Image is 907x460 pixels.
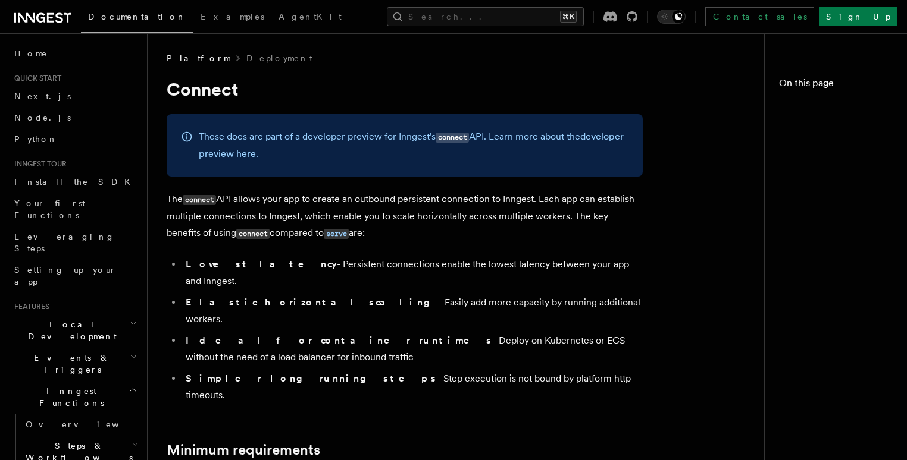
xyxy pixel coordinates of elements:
strong: Ideal for container runtimes [186,335,493,346]
a: Node.js [10,107,140,128]
span: Features [10,302,49,311]
span: Documentation [88,12,186,21]
strong: Simpler long running steps [186,373,437,384]
span: Local Development [10,319,130,342]
a: Next.js [10,86,140,107]
a: Documentation [81,4,193,33]
a: Python [10,128,140,150]
span: AgentKit [279,12,342,21]
span: Events & Triggers [10,352,130,376]
span: Platform [167,52,230,64]
li: - Deploy on Kubernetes or ECS without the need of a load balancer for inbound traffic [182,332,643,366]
a: Deployment [246,52,312,64]
button: Search...⌘K [387,7,584,26]
a: Examples [193,4,271,32]
span: Python [14,134,58,144]
span: Overview [26,420,148,429]
span: Your first Functions [14,199,85,220]
span: Install the SDK [14,177,137,187]
button: Inngest Functions [10,380,140,414]
a: Minimum requirements [167,442,320,458]
span: Node.js [14,113,71,122]
button: Local Development [10,314,140,347]
a: Leveraging Steps [10,226,140,259]
li: - Persistent connections enable the lowest latency between your app and Inngest. [182,256,643,289]
h4: On this page [779,76,893,95]
a: Your first Functions [10,193,140,226]
code: connect [236,229,270,239]
a: Home [10,43,140,64]
a: Install the SDK [10,171,140,193]
a: AgentKit [271,4,349,32]
span: Leveraging Steps [14,232,115,253]
span: Examples [201,12,264,21]
p: These docs are part of a developer preview for Inngest's API. Learn more about the . [199,128,628,162]
span: Inngest Functions [10,385,129,409]
kbd: ⌘K [560,11,577,23]
strong: Lowest latency [186,259,337,270]
a: serve [324,227,349,238]
span: Inngest tour [10,159,67,169]
button: Events & Triggers [10,347,140,380]
code: connect [436,133,469,143]
span: Next.js [14,92,71,101]
span: Quick start [10,74,61,83]
code: serve [324,229,349,239]
a: Contact sales [705,7,814,26]
li: - Easily add more capacity by running additional workers. [182,294,643,327]
h1: Connect [167,78,643,100]
a: Setting up your app [10,259,140,292]
a: Overview [21,414,140,435]
button: Toggle dark mode [657,10,686,24]
a: Sign Up [819,7,897,26]
li: - Step execution is not bound by platform http timeouts. [182,370,643,404]
span: Home [14,48,48,59]
span: Setting up your app [14,265,117,286]
p: The API allows your app to create an outbound persistent connection to Inngest. Each app can esta... [167,191,643,242]
strong: Elastic horizontal scaling [186,297,439,308]
code: connect [183,195,216,205]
